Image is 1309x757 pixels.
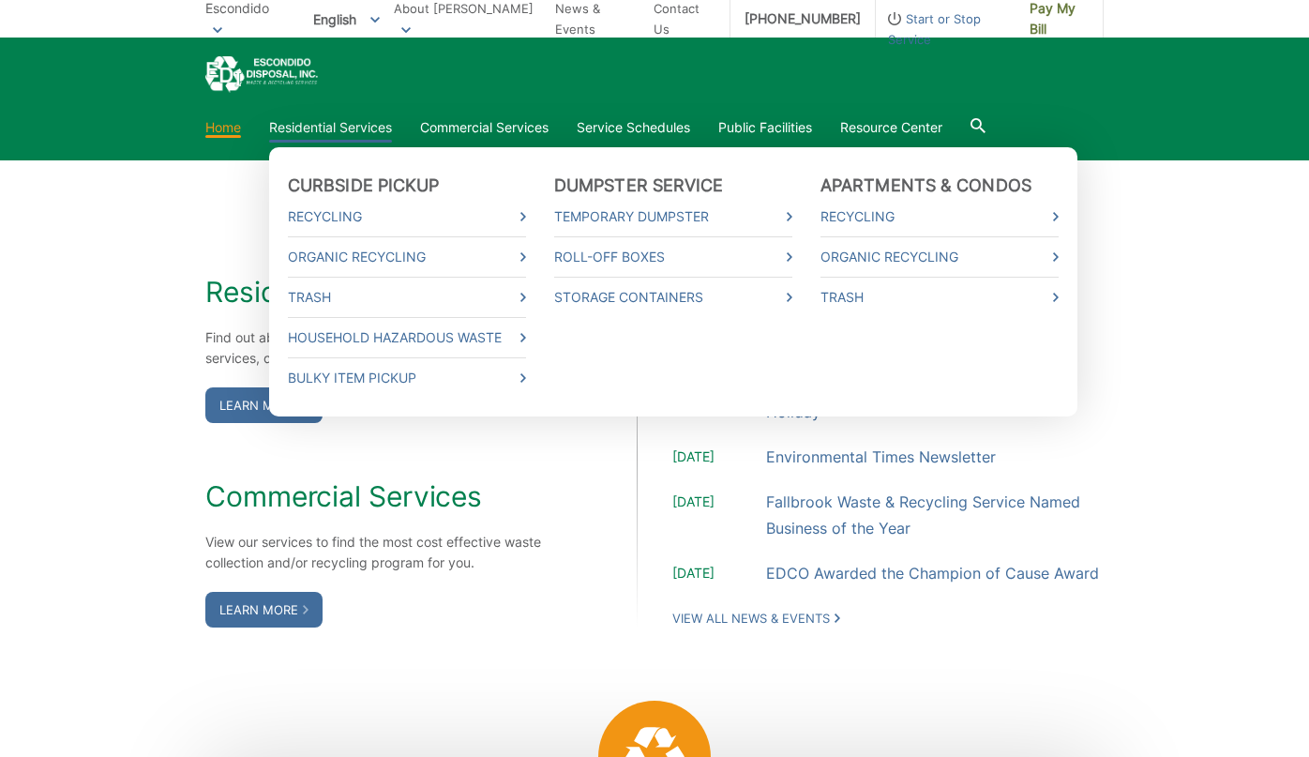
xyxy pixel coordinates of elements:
[718,117,812,138] a: Public Facilities
[288,327,526,348] a: Household Hazardous Waste
[420,117,549,138] a: Commercial Services
[766,560,1099,586] a: EDCO Awarded the Champion of Cause Award
[288,206,526,227] a: Recycling
[820,247,1059,267] a: Organic Recycling
[672,447,766,470] span: [DATE]
[205,56,318,93] a: EDCD logo. Return to the homepage.
[205,592,323,628] a: Learn More
[205,117,241,138] a: Home
[554,247,792,267] a: Roll-Off Boxes
[205,275,559,309] h2: Residential Services
[672,610,840,627] a: View All News & Events
[288,287,526,308] a: Trash
[288,175,440,196] a: Curbside Pickup
[766,444,996,470] a: Environmental Times Newsletter
[205,387,323,423] a: Learn More
[672,563,766,586] span: [DATE]
[288,368,526,388] a: Bulky Item Pickup
[299,4,394,35] span: English
[205,479,559,513] h2: Commercial Services
[554,287,792,308] a: Storage Containers
[766,489,1104,541] a: Fallbrook Waste & Recycling Service Named Business of the Year
[840,117,942,138] a: Resource Center
[820,175,1031,196] a: Apartments & Condos
[820,287,1059,308] a: Trash
[205,327,559,369] p: Find out about all of [PERSON_NAME]’s residential services, cart and bin sizes, and much more.
[820,206,1059,227] a: Recycling
[269,117,392,138] a: Residential Services
[205,532,559,573] p: View our services to find the most cost effective waste collection and/or recycling program for you.
[672,492,766,541] span: [DATE]
[554,206,792,227] a: Temporary Dumpster
[577,117,690,138] a: Service Schedules
[554,175,724,196] a: Dumpster Service
[288,247,526,267] a: Organic Recycling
